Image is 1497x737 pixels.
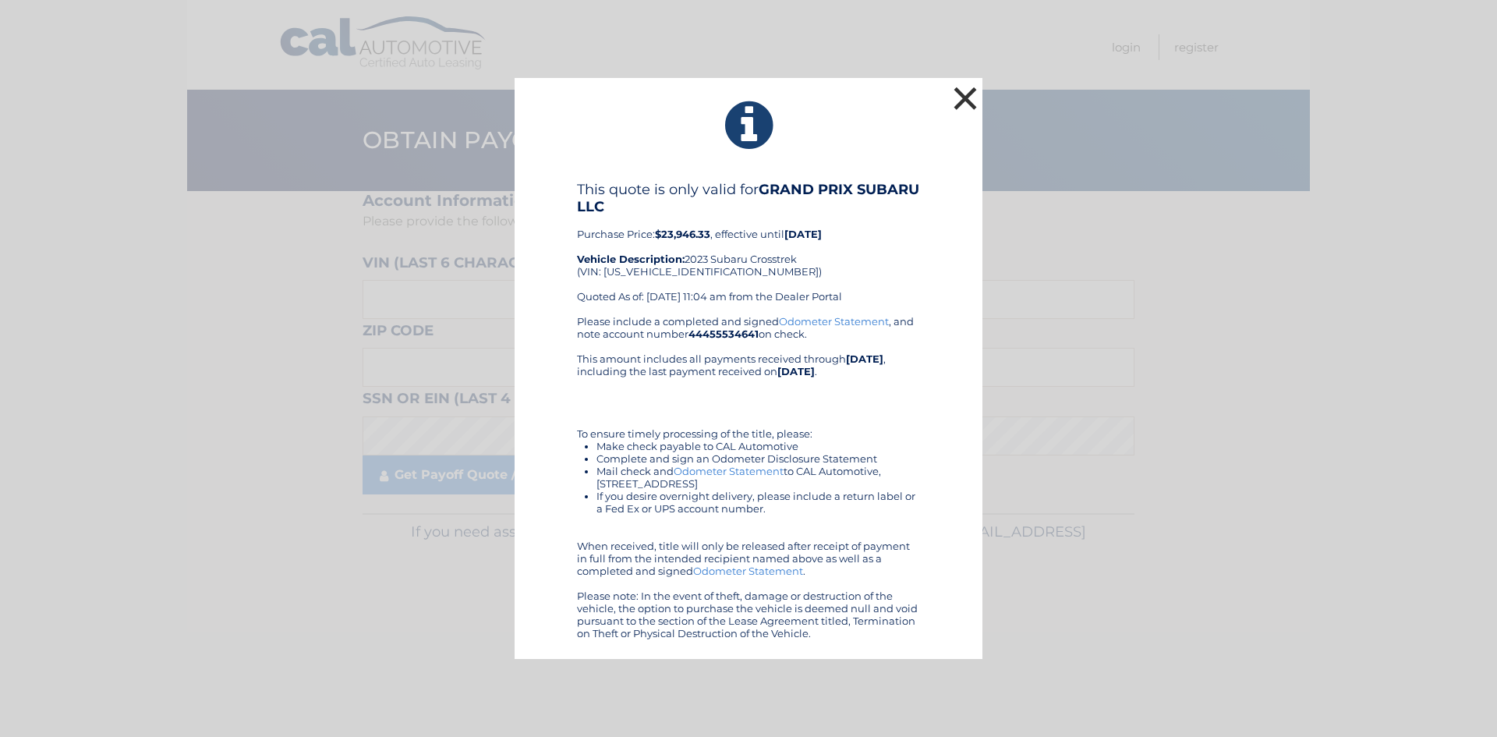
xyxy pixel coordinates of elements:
b: [DATE] [784,228,822,240]
li: Mail check and to CAL Automotive, [STREET_ADDRESS] [596,465,920,490]
b: 44455534641 [688,328,759,340]
b: GRAND PRIX SUBARU LLC [577,181,919,215]
a: Odometer Statement [693,565,803,577]
b: [DATE] [777,365,815,377]
b: $23,946.33 [655,228,710,240]
strong: Vehicle Description: [577,253,685,265]
a: Odometer Statement [674,465,784,477]
button: × [950,83,981,114]
div: Purchase Price: , effective until 2023 Subaru Crosstrek (VIN: [US_VEHICLE_IDENTIFICATION_NUMBER])... [577,181,920,315]
h4: This quote is only valid for [577,181,920,215]
a: Odometer Statement [779,315,889,328]
li: Complete and sign an Odometer Disclosure Statement [596,452,920,465]
div: Please include a completed and signed , and note account number on check. This amount includes al... [577,315,920,640]
b: [DATE] [846,353,883,365]
li: Make check payable to CAL Automotive [596,440,920,452]
li: If you desire overnight delivery, please include a return label or a Fed Ex or UPS account number. [596,490,920,515]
